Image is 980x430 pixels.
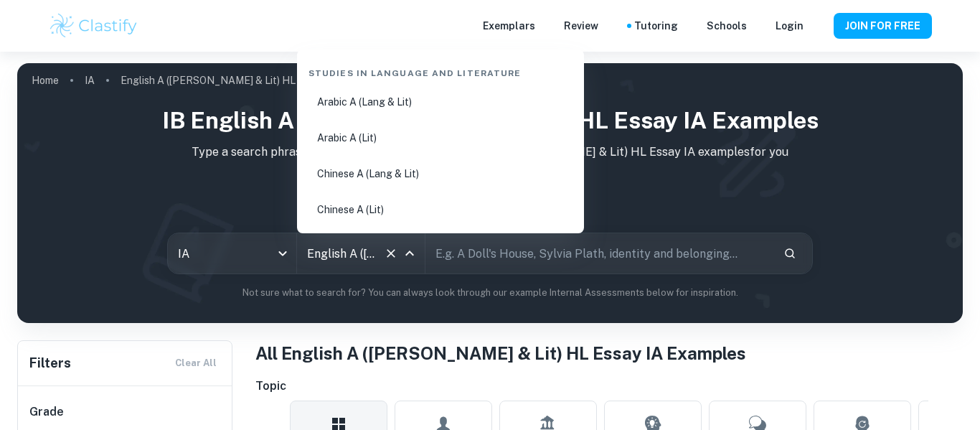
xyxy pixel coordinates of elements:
[32,70,59,90] a: Home
[564,18,598,34] p: Review
[29,144,951,161] p: Type a search phrase to find the most relevant English A ([PERSON_NAME] & Lit) HL Essay IA exampl...
[121,73,307,88] p: English A ([PERSON_NAME] & Lit) HL Essay
[776,18,804,34] a: Login
[834,13,932,39] button: JOIN FOR FREE
[255,378,963,395] h6: Topic
[400,243,420,263] button: Close
[85,70,95,90] a: IA
[29,286,951,300] p: Not sure what to search for? You can always look through our example Internal Assessments below f...
[255,340,963,366] h1: All English A ([PERSON_NAME] & Lit) HL Essay IA Examples
[634,18,678,34] a: Tutoring
[48,11,139,40] img: Clastify logo
[815,22,822,29] button: Help and Feedback
[303,121,578,154] li: Arabic A (Lit)
[303,157,578,190] li: Chinese A (Lang & Lit)
[303,85,578,118] li: Arabic A (Lang & Lit)
[483,18,535,34] p: Exemplars
[425,233,772,274] input: E.g. A Doll's House, Sylvia Plath, identity and belonging...
[17,63,963,323] img: profile cover
[707,18,747,34] a: Schools
[29,403,222,421] h6: Grade
[303,55,578,85] div: Studies in Language and Literature
[29,353,71,373] h6: Filters
[29,103,951,138] h1: IB English A ([PERSON_NAME] & Lit) HL Essay IA examples
[381,243,401,263] button: Clear
[168,233,296,274] div: IA
[778,241,802,266] button: Search
[303,193,578,226] li: Chinese A (Lit)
